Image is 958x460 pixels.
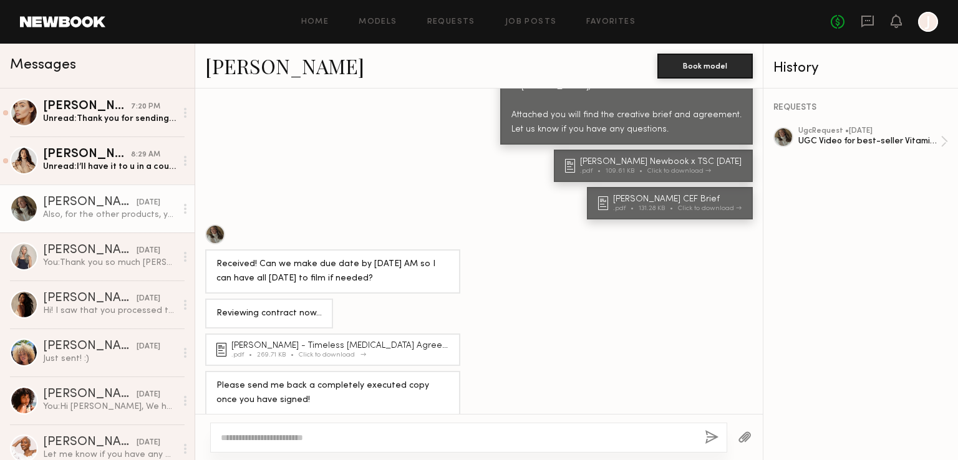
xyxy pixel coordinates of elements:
div: Click to download [678,205,742,212]
a: [PERSON_NAME] CEF Brief.pdf131.28 KBClick to download [598,195,745,212]
a: Favorites [586,18,636,26]
a: Requests [427,18,475,26]
div: [PERSON_NAME] [43,292,137,305]
div: .pdf [580,168,606,175]
div: [DATE] [137,389,160,401]
a: [PERSON_NAME] [205,52,364,79]
div: History [773,61,948,75]
div: [PERSON_NAME] [43,100,131,113]
a: [PERSON_NAME] - Timeless [MEDICAL_DATA] Agreement [DATE].pdf269.71 KBClick to download [216,342,453,358]
div: Unread: Thank you for sending this over can you resend the contract via email? I’m unable to down... [43,113,176,125]
div: 269.71 KB [257,352,299,358]
div: .pdf [231,352,257,358]
a: J [918,12,938,32]
div: UGC Video for best-seller Vitamin C [798,135,941,147]
div: 109.61 KB [606,168,647,175]
div: You: Hi [PERSON_NAME], We have received it! We'll get back to you via email. [43,401,176,413]
span: Messages [10,58,76,72]
a: ugcRequest •[DATE]UGC Video for best-seller Vitamin C [798,127,948,156]
div: [DATE] [137,245,160,257]
div: [PERSON_NAME] [43,196,137,209]
div: Please send me back a completely executed copy once you have signed! [216,379,449,408]
div: [PERSON_NAME] CEF Brief [613,195,745,204]
div: Also, for the other products, you are just looking for shots of them in their boxes and unboxed? ... [43,209,176,221]
div: You: Thank you so much [PERSON_NAME]! [43,257,176,269]
div: Unread: I’ll have it to u in a couple days! [43,161,176,173]
a: [PERSON_NAME] Newbook x TSC [DATE].pdf109.61 KBClick to download [565,158,745,175]
div: [DATE] [137,437,160,449]
a: Models [359,18,397,26]
div: ugc Request • [DATE] [798,127,941,135]
div: 131.28 KB [639,205,678,212]
div: Reviewing contract now… [216,307,322,321]
div: Hi! I saw that you processed the payment. I was wondering if you guys added the $50 that we agreed? [43,305,176,317]
div: [PERSON_NAME] [43,340,137,353]
a: Job Posts [505,18,557,26]
div: [PERSON_NAME] Newbook x TSC [DATE] [580,158,745,166]
div: Received! Can we make due date by [DATE] AM so I can have all [DATE] to film if needed? [216,257,449,286]
div: [PERSON_NAME] [43,148,131,161]
button: Book model [657,54,753,79]
div: [DATE] [137,341,160,353]
div: [DATE] [137,197,160,209]
div: 8:29 AM [131,149,160,161]
div: Click to download [299,352,362,358]
div: 7:20 PM [131,101,160,113]
div: [PERSON_NAME] [43,436,137,449]
div: [PERSON_NAME] [43,388,137,401]
div: Just sent! :) [43,353,176,365]
div: .pdf [613,205,639,212]
div: [PERSON_NAME] [43,244,137,257]
div: [DATE] [137,293,160,305]
a: Home [301,18,329,26]
div: Click to download [647,168,711,175]
a: Book model [657,60,753,70]
div: Hi [PERSON_NAME], Attached you will find the creative brief and agreement. Let us know if you hav... [511,80,742,137]
div: REQUESTS [773,103,948,112]
div: [PERSON_NAME] - Timeless [MEDICAL_DATA] Agreement [DATE] [231,342,453,350]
